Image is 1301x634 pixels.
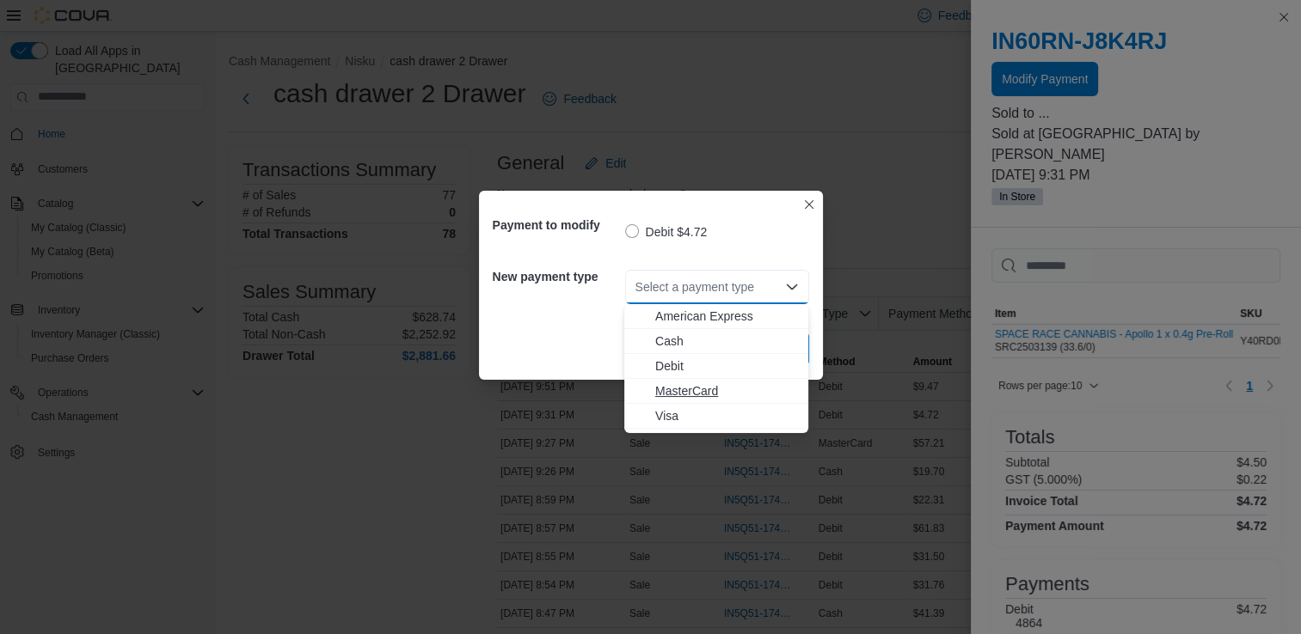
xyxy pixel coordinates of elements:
[493,208,622,242] h5: Payment to modify
[785,280,799,294] button: Close list of options
[624,379,808,404] button: MasterCard
[655,308,798,325] span: American Express
[655,332,798,350] span: Cash
[624,329,808,354] button: Cash
[493,259,622,294] h5: New payment type
[799,194,819,215] button: Closes this modal window
[624,304,808,429] div: Choose from the following options
[655,357,798,375] span: Debit
[625,222,708,242] label: Debit $4.72
[635,277,637,297] input: Accessible screen reader label
[655,407,798,424] span: Visa
[624,404,808,429] button: Visa
[655,382,798,399] span: MasterCard
[624,354,808,379] button: Debit
[624,304,808,329] button: American Express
